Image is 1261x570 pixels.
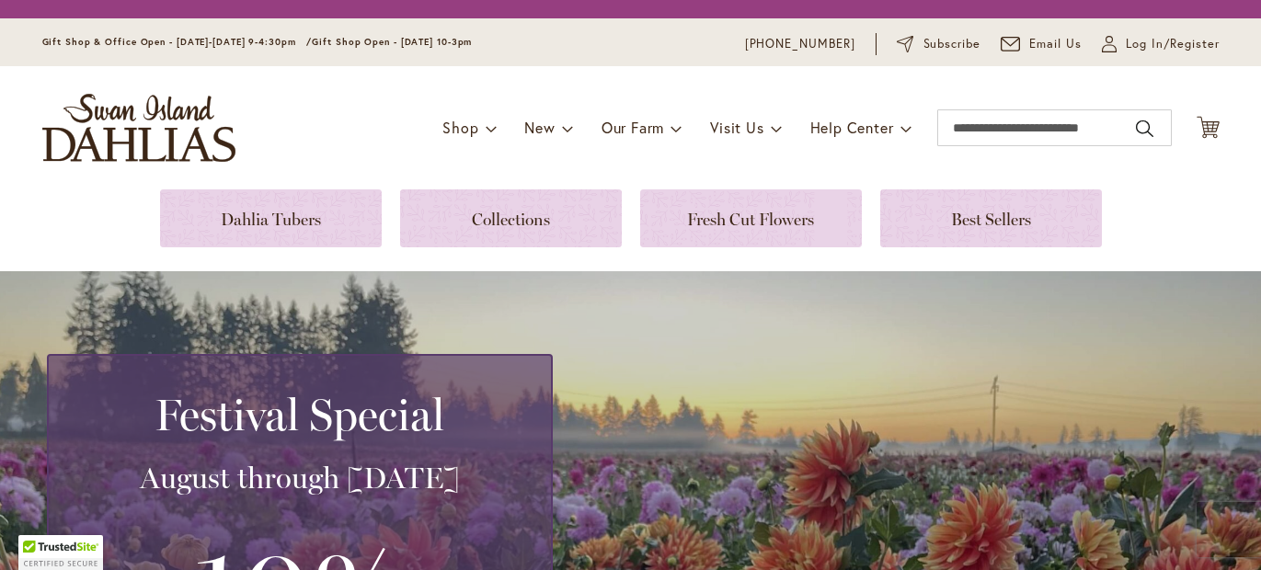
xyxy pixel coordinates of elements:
span: Our Farm [602,118,664,137]
a: Log In/Register [1102,35,1220,53]
span: Shop [442,118,478,137]
span: Gift Shop Open - [DATE] 10-3pm [312,36,472,48]
span: New [524,118,555,137]
span: Email Us [1029,35,1082,53]
span: Log In/Register [1126,35,1220,53]
a: Subscribe [897,35,980,53]
button: Search [1136,114,1152,143]
h2: Festival Special [71,389,529,440]
h3: August through [DATE] [71,460,529,496]
span: Gift Shop & Office Open - [DATE]-[DATE] 9-4:30pm / [42,36,313,48]
span: Subscribe [923,35,981,53]
a: Email Us [1001,35,1082,53]
a: store logo [42,94,235,162]
a: [PHONE_NUMBER] [745,35,856,53]
span: Visit Us [710,118,763,137]
span: Help Center [810,118,894,137]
